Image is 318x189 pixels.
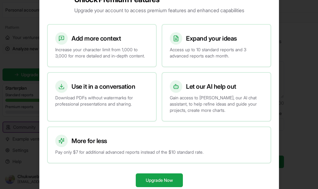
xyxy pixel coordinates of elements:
[55,47,149,59] p: Increase your character limit from 1,000 to 3,000 for more detailed and in-depth content.
[186,34,237,43] h3: Expand your ideas
[71,137,107,145] h3: More for less
[55,95,149,107] p: Download PDFs without watermarks for professional presentations and sharing.
[135,173,183,187] button: Upgrade Now
[186,82,236,91] h3: Let our AI help out
[74,7,244,14] p: Upgrade your account to access premium features and enhanced capabilities
[71,34,121,43] h3: Add more context
[55,149,263,155] p: Pay only $7 for additional advanced reports instead of the $10 standard rate.
[71,82,135,91] h3: Use it in a conversation
[170,95,263,113] p: Gain access to [PERSON_NAME], our AI chat assistant, to help refine ideas and guide your projects...
[170,47,263,59] p: Access up to 10 standard reports and 3 advanced reports each month.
